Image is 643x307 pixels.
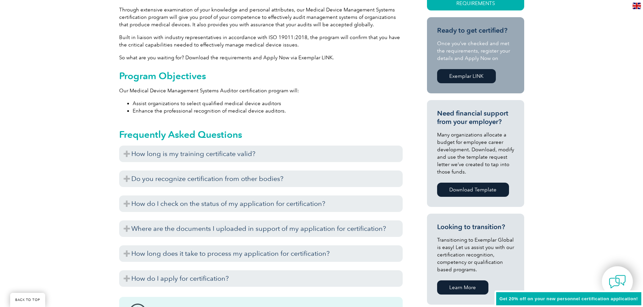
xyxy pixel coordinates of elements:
a: Exemplar LINK [437,69,496,83]
p: So what are you waiting for? Download the requirements and Apply Now via Exemplar LINK. [119,54,403,61]
h2: Frequently Asked Questions [119,129,403,140]
h3: How long is my training certificate valid? [119,146,403,162]
p: Our Medical Device Management Systems Auditor certification program will: [119,87,403,94]
h2: Program Objectives [119,70,403,81]
h3: Need financial support from your employer? [437,109,514,126]
a: BACK TO TOP [10,293,45,307]
p: Transitioning to Exemplar Global is easy! Let us assist you with our certification recognition, c... [437,236,514,273]
p: Through extensive examination of your knowledge and personal attributes, our Medical Device Manag... [119,6,403,28]
h3: How do I apply for certification? [119,270,403,287]
h3: Looking to transition? [437,223,514,231]
h3: Where are the documents I uploaded in support of my application for certification? [119,220,403,237]
span: Get 20% off on your new personnel certification application! [500,296,638,301]
img: contact-chat.png [609,273,626,290]
p: Many organizations allocate a budget for employee career development. Download, modify and use th... [437,131,514,176]
h3: Do you recognize certification from other bodies? [119,171,403,187]
li: Enhance the professional recognition of medical device auditors. [133,107,403,115]
p: Once you’ve checked and met the requirements, register your details and Apply Now on [437,40,514,62]
li: Assist organizations to select qualified medical device auditors [133,100,403,107]
h3: How do I check on the status of my application for certification? [119,195,403,212]
a: Learn More [437,280,488,295]
h3: How long does it take to process my application for certification? [119,245,403,262]
p: Built in liaison with industry representatives in accordance with ISO 19011:2018, the program wil... [119,34,403,49]
img: en [633,3,641,9]
a: Download Template [437,183,509,197]
h3: Ready to get certified? [437,26,514,35]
